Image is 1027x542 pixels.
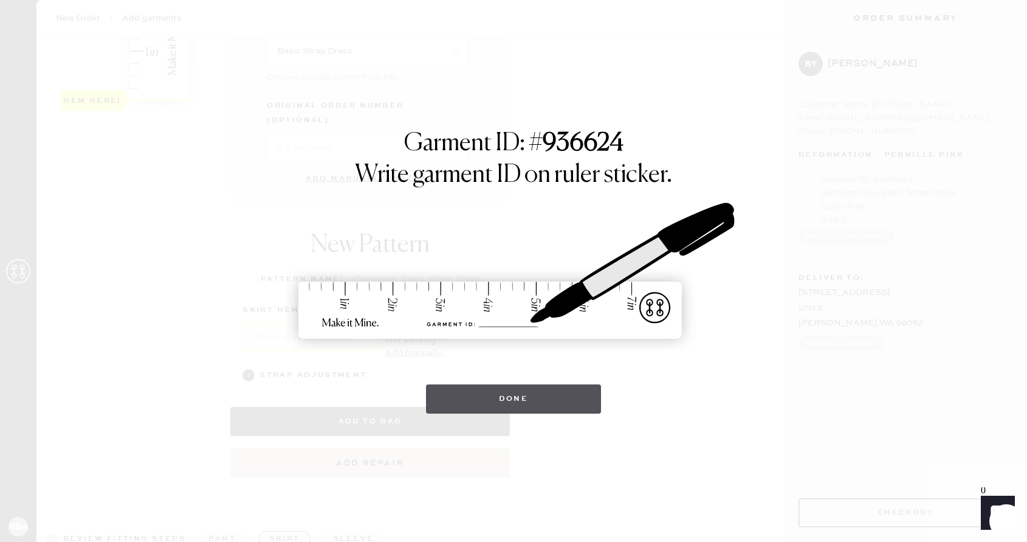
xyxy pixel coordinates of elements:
[426,384,602,414] button: Done
[543,131,623,156] strong: 936624
[969,487,1022,540] iframe: Front Chat
[404,129,623,161] h1: Garment ID: #
[355,161,672,190] h1: Write garment ID on ruler sticker.
[286,172,741,372] img: ruler-sticker-sharpie.svg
